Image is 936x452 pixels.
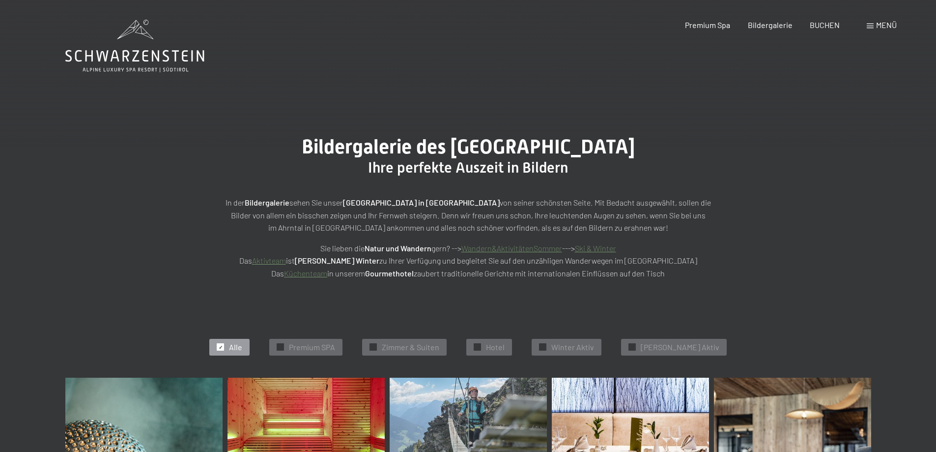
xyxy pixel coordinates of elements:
[810,20,840,30] a: BUCHEN
[486,342,505,353] span: Hotel
[302,135,635,158] span: Bildergalerie des [GEOGRAPHIC_DATA]
[365,243,431,253] strong: Natur und Wandern
[461,243,562,253] a: Wandern&AktivitätenSommer
[295,256,379,265] strong: [PERSON_NAME] Winter
[382,342,439,353] span: Zimmer & Suiten
[289,342,335,353] span: Premium SPA
[284,269,327,278] a: Küchenteam
[223,196,714,234] p: In der sehen Sie unser von seiner schönsten Seite. Mit Bedacht ausgewählt, sollen die Bilder von ...
[252,256,286,265] a: Aktivteam
[371,344,375,351] span: ✓
[541,344,545,351] span: ✓
[343,198,500,207] strong: [GEOGRAPHIC_DATA] in [GEOGRAPHIC_DATA]
[476,344,480,351] span: ✓
[223,242,714,280] p: Sie lieben die gern? --> ---> Das ist zu Ihrer Verfügung und begleitet Sie auf den unzähligen Wan...
[219,344,223,351] span: ✓
[368,159,568,176] span: Ihre perfekte Auszeit in Bildern
[630,344,634,351] span: ✓
[685,20,730,30] a: Premium Spa
[279,344,283,351] span: ✓
[245,198,289,207] strong: Bildergalerie
[229,342,242,353] span: Alle
[551,342,594,353] span: Winter Aktiv
[575,243,616,253] a: Ski & Winter
[748,20,793,30] a: Bildergalerie
[876,20,897,30] span: Menü
[641,342,719,353] span: [PERSON_NAME] Aktiv
[365,269,414,278] strong: Gourmethotel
